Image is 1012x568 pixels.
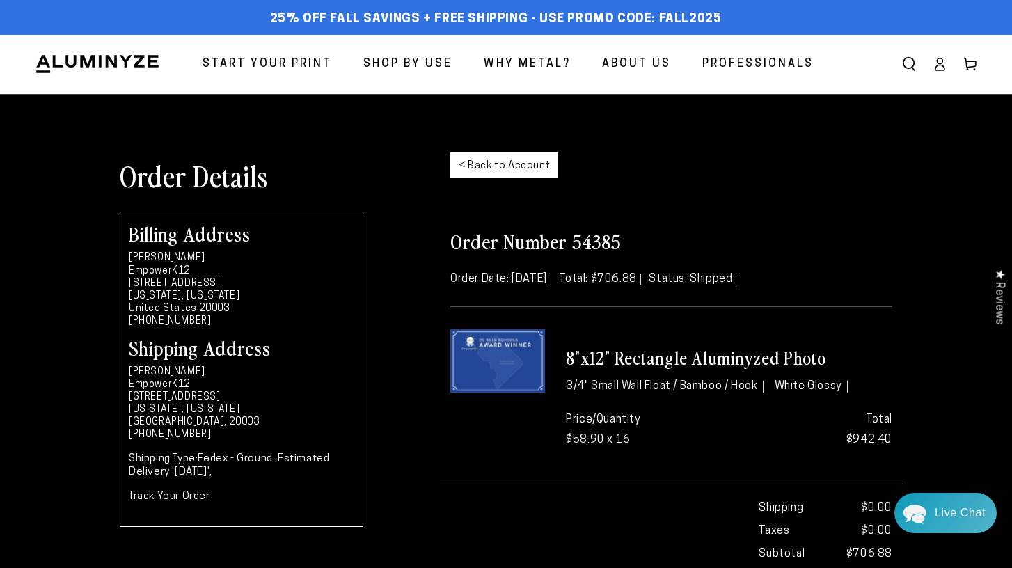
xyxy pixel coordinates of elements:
div: Chat widget toggle [894,493,997,533]
p: thanks [46,152,270,165]
div: Aluminyze [63,137,246,150]
img: John [159,21,196,57]
li: [PHONE_NUMBER] [129,429,354,441]
li: [PHONE_NUMBER] [129,315,354,328]
li: [STREET_ADDRESS] [129,278,354,290]
strong: [PERSON_NAME] [129,253,205,263]
p: Hi, Thanks for your message. I am out of the office on vacation and will return [DATE], August... [46,287,270,301]
strong: Taxes [759,521,789,542]
div: [DATE] [246,139,270,149]
span: Why Metal? [484,54,571,74]
span: Status: Shipped [649,274,736,285]
span: $0.00 [861,498,892,519]
span: 25% off FALL Savings + Free Shipping - Use Promo Code: FALL2025 [270,12,722,27]
h3: 8"x12" Rectangle Aluminyzed Photo [566,347,892,370]
div: Click to open Judge.me floating reviews tab [986,258,1012,336]
img: 7f1206ad86471c97b86100b7a77e7201 [46,136,60,150]
li: [GEOGRAPHIC_DATA], 20003 [129,416,354,429]
span: Professionals [702,54,814,74]
h2: Order Number 54385 [450,228,892,253]
div: Aluminyze [63,227,246,240]
strong: [PERSON_NAME] [129,367,205,377]
h2: Billing Address [129,223,354,243]
li: [US_STATE], [US_STATE] [129,404,354,416]
strong: Shipping Type: [129,454,198,464]
img: 8"x12" Rectangle White Glossy Aluminyzed Photo - 3/4" Small Wall Float / Hook [450,329,545,393]
li: White Glossy [775,381,848,393]
div: [DATE] [246,183,270,194]
span: $706.88 [846,544,892,565]
span: Re:amaze [149,397,188,407]
img: Helga [101,21,137,57]
p: $942.40 [740,410,892,450]
img: Aluminyze [35,54,160,74]
p: Fedex - Ground. Estimated Delivery '[DATE]', [129,452,354,480]
img: 7f1206ad86471c97b86100b7a77e7201 [46,272,60,286]
a: < Back to Account [450,152,558,178]
li: [US_STATE], [US_STATE] [129,290,354,303]
a: About Us [592,46,681,83]
a: Track Your Order [129,491,210,502]
p: Hi, Hope you are well. Thank you for your message. I'm out of the office this week and will respo... [46,242,270,255]
div: [DATE] [246,228,270,239]
span: $0.00 [861,521,892,542]
span: Total: $706.88 [559,274,640,285]
p: Hi, Hope you are well. Thank you for your message. I'm out of the office this week and will respo... [46,197,270,210]
span: Shop By Use [363,54,452,74]
a: Why Metal? [473,46,581,83]
div: We usually reply in a few hours. [20,65,276,77]
a: Start Your Print [192,46,342,83]
img: 7f1206ad86471c97b86100b7a77e7201 [46,227,60,241]
h2: Shipping Address [129,338,354,357]
a: Shop By Use [353,46,463,83]
div: Aluminyze [63,272,246,285]
div: Recent Conversations [28,111,267,125]
li: United States 20003 [129,303,354,315]
span: We run on [106,400,189,407]
div: Contact Us Directly [935,493,986,533]
span: About Us [602,54,671,74]
p: Price/Quantity $58.90 x 16 [566,410,718,450]
a: Send a Message [94,420,202,442]
img: Marie J [130,21,166,57]
li: EmpowerK12 [129,379,354,391]
summary: Search our site [894,49,924,79]
h1: Order Details [120,157,429,194]
div: [DATE] [246,274,270,284]
span: Order Date: [DATE] [450,274,551,285]
strong: Shipping [759,498,803,519]
li: EmpowerK12 [129,265,354,278]
div: Aluminyze [63,182,246,196]
li: [STREET_ADDRESS] [129,391,354,404]
li: 3/4" Small Wall Float / Bamboo / Hook [566,381,764,393]
strong: Subtotal [759,544,805,565]
strong: Total [866,414,892,425]
a: Professionals [692,46,824,83]
span: Start Your Print [203,54,332,74]
img: 7f1206ad86471c97b86100b7a77e7201 [46,182,60,196]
